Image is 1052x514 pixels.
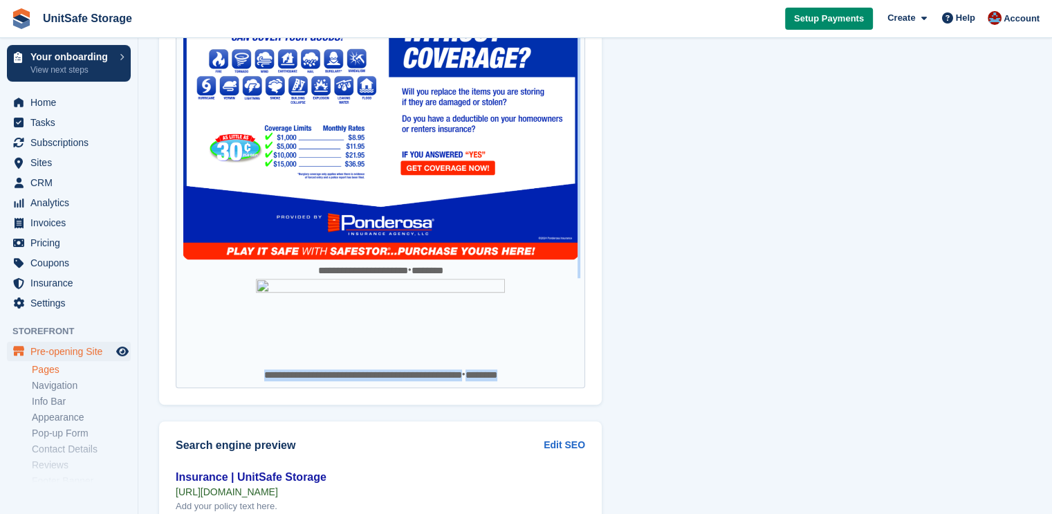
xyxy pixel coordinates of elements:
[7,273,131,293] a: menu
[7,293,131,313] a: menu
[1004,12,1040,26] span: Account
[794,12,864,26] span: Setup Payments
[114,343,131,360] a: Preview store
[30,293,113,313] span: Settings
[30,153,113,172] span: Sites
[7,213,131,232] a: menu
[7,153,131,172] a: menu
[32,363,131,376] a: Pages
[30,233,113,253] span: Pricing
[30,342,113,361] span: Pre-opening Site
[30,52,113,62] p: Your onboarding
[30,113,113,132] span: Tasks
[37,7,138,30] a: UnitSafe Storage
[32,395,131,408] a: Info Bar
[11,8,32,29] img: stora-icon-8386f47178a22dfd0bd8f6a31ec36ba5ce8667c1dd55bd0f319d3a0aa187defe.svg
[30,173,113,192] span: CRM
[30,253,113,273] span: Coupons
[7,173,131,192] a: menu
[12,324,138,338] span: Storefront
[176,439,544,452] h2: Search engine preview
[785,8,873,30] a: Setup Payments
[7,93,131,112] a: menu
[7,193,131,212] a: menu
[176,500,585,513] div: Add your policy text here.
[7,253,131,273] a: menu
[7,233,131,253] a: menu
[7,342,131,361] a: menu
[30,93,113,112] span: Home
[988,11,1002,25] img: Danielle Galang
[32,427,131,440] a: Pop-up Form
[32,459,131,472] a: Reviews
[7,45,131,82] a: Your onboarding View next steps
[956,11,975,25] span: Help
[30,193,113,212] span: Analytics
[30,213,113,232] span: Invoices
[30,133,113,152] span: Subscriptions
[32,379,131,392] a: Navigation
[176,469,585,486] div: Insurance | UnitSafe Storage
[256,279,505,369] img: 2bd6492c-0a91-4fe9-a80f-ced5b6ae462c
[32,411,131,424] a: Appearance
[887,11,915,25] span: Create
[544,438,585,452] a: Edit SEO
[32,475,131,488] a: Footer Banner
[7,133,131,152] a: menu
[32,443,131,456] a: Contact Details
[30,64,113,76] p: View next steps
[176,486,585,498] div: [URL][DOMAIN_NAME]
[7,113,131,132] a: menu
[30,273,113,293] span: Insurance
